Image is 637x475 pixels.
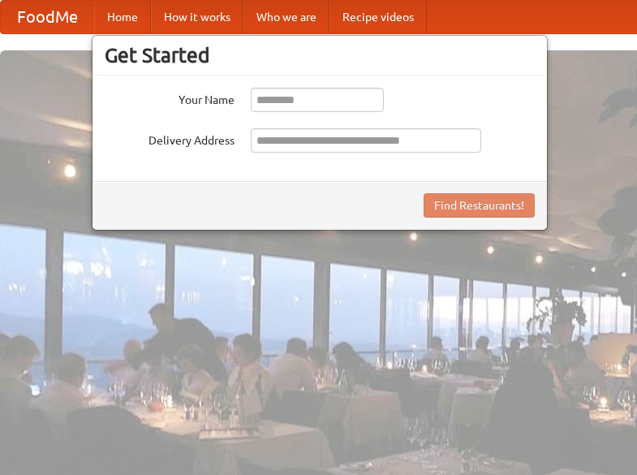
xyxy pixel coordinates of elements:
[94,1,151,33] a: Home
[105,88,235,108] label: Your Name
[424,193,535,218] button: Find Restaurants!
[151,1,243,33] a: How it works
[105,128,235,149] label: Delivery Address
[243,1,329,33] a: Who we are
[329,1,427,33] a: Recipe videos
[105,43,535,67] h3: Get Started
[1,1,94,33] a: FoodMe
